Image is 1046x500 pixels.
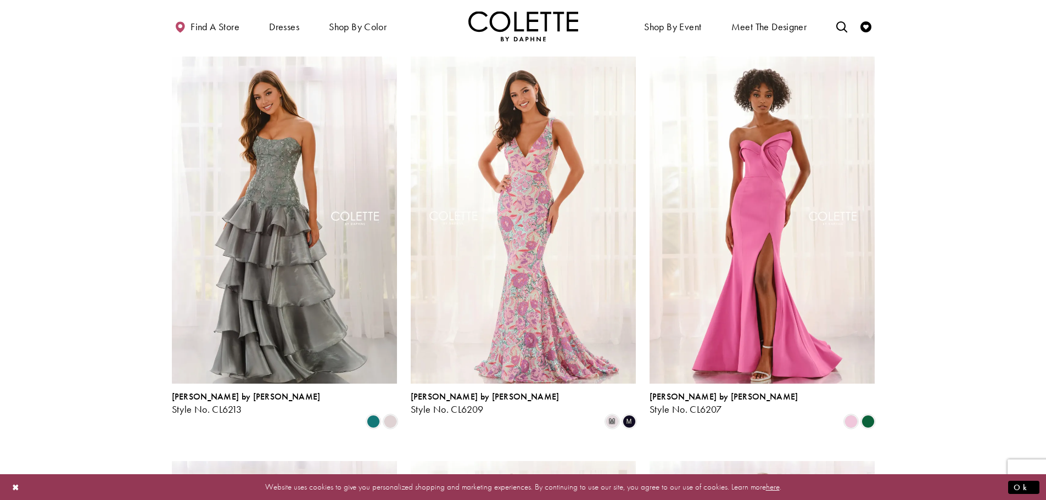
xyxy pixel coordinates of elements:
[650,391,798,402] span: [PERSON_NAME] by [PERSON_NAME]
[172,11,242,41] a: Find a store
[329,21,387,32] span: Shop by color
[172,391,321,402] span: [PERSON_NAME] by [PERSON_NAME]
[384,415,397,428] i: Petal
[623,415,636,428] i: Midnight/Multi
[172,403,242,415] span: Style No. CL6213
[326,11,389,41] span: Shop by color
[468,11,578,41] img: Colette by Daphne
[411,392,560,415] div: Colette by Daphne Style No. CL6209
[606,415,619,428] i: Pink/Multi
[650,57,875,384] a: Visit Colette by Daphne Style No. CL6207 Page
[411,57,636,384] a: Visit Colette by Daphne Style No. CL6209 Page
[844,415,858,428] i: Sweetheart Pink
[766,481,780,492] a: here
[269,21,299,32] span: Dresses
[650,403,722,415] span: Style No. CL6207
[468,11,578,41] a: Visit Home Page
[862,415,875,428] i: Hunter Green
[172,57,397,384] a: Visit Colette by Daphne Style No. CL6213 Page
[1008,480,1039,494] button: Submit Dialog
[650,392,798,415] div: Colette by Daphne Style No. CL6207
[266,11,302,41] span: Dresses
[729,11,810,41] a: Meet the designer
[644,21,701,32] span: Shop By Event
[172,392,321,415] div: Colette by Daphne Style No. CL6213
[834,11,850,41] a: Toggle search
[858,11,874,41] a: Check Wishlist
[731,21,807,32] span: Meet the designer
[79,480,967,495] p: Website uses cookies to give you personalized shopping and marketing experiences. By continuing t...
[191,21,239,32] span: Find a store
[411,391,560,402] span: [PERSON_NAME] by [PERSON_NAME]
[7,477,25,497] button: Close Dialog
[641,11,704,41] span: Shop By Event
[411,403,484,415] span: Style No. CL6209
[367,415,380,428] i: Ivy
